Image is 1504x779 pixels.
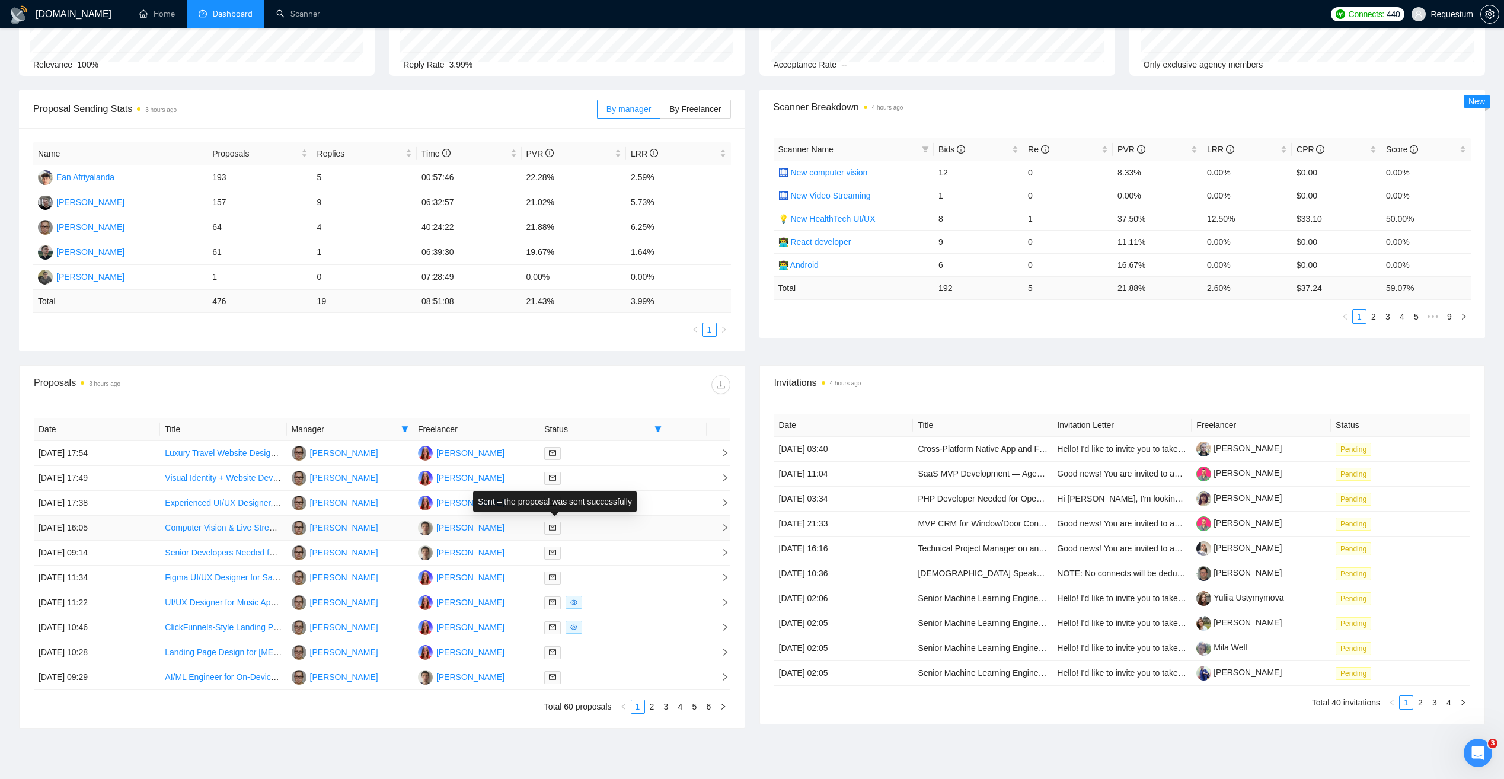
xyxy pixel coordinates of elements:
img: IK [292,645,306,660]
td: 64 [207,215,312,240]
span: Reply Rate [403,60,444,69]
a: 9 [1443,310,1456,323]
td: 0.00% [1202,230,1292,253]
th: Proposals [207,142,312,165]
a: 3 [1428,696,1441,709]
a: PHP Developer Needed for OpenEMR Enhancements [918,494,1117,503]
a: IK[PERSON_NAME] [292,497,378,507]
span: Acceptance Rate [774,60,837,69]
li: 4 [1442,695,1456,710]
span: left [692,326,699,333]
a: IP[PERSON_NAME] [418,448,504,457]
span: Replies [317,147,403,160]
div: [PERSON_NAME] [436,496,504,509]
li: 2 [645,700,659,714]
img: IK [38,220,53,235]
span: Pending [1336,468,1371,481]
span: right [1460,313,1467,320]
span: info-circle [1410,145,1418,154]
span: mail [549,673,556,681]
span: filter [399,420,411,438]
div: [PERSON_NAME] [56,196,124,209]
img: EA [38,170,53,185]
span: LRR [1207,145,1234,154]
td: 4 [312,215,417,240]
img: IK [292,545,306,560]
a: setting [1480,9,1499,19]
button: right [1457,309,1471,324]
td: 61 [207,240,312,265]
span: Pending [1336,667,1371,680]
a: IP[PERSON_NAME] [418,622,504,631]
td: 11.11% [1113,230,1202,253]
a: IK[PERSON_NAME] [292,572,378,582]
li: 3 [1381,309,1395,324]
a: Yuliia Ustymymova [1196,593,1283,602]
button: right [716,700,730,714]
a: Mila Well [1196,643,1247,652]
li: 4 [1395,309,1409,324]
span: Relevance [33,60,72,69]
td: 0.00% [1113,184,1202,207]
span: mail [549,449,556,456]
img: c1eXUdwHc_WaOcbpPFtMJupqop6zdMumv1o7qBBEoYRQ7Y2b-PMuosOa1Pnj0gGm9V [1196,516,1211,531]
td: 0.00% [1381,184,1471,207]
img: c18aTyXMv-dj48NU0YahT8kmPgjr8eFnqVnEOWcH7YL0gYLvIAz5NMuPa09MGS7ENK [1196,666,1211,681]
a: Pending [1336,544,1376,553]
li: Next Page [1456,695,1470,710]
span: mail [549,549,556,556]
td: 40:24:22 [417,215,521,240]
td: 00:57:46 [417,165,521,190]
a: IK[PERSON_NAME] [292,647,378,656]
div: [PERSON_NAME] [436,646,504,659]
li: 1 [1399,695,1413,710]
span: info-circle [1316,145,1324,154]
span: filter [654,426,662,433]
a: Pending [1336,494,1376,503]
span: info-circle [545,149,554,157]
td: 2.59% [626,165,731,190]
img: IP [418,620,433,635]
div: [PERSON_NAME] [436,671,504,684]
li: 1 [631,700,645,714]
img: c1r46FZWDF272hwS8y35vKh3TA0foOzbJmjbqYnhBo2rDWZqajwuat7Ex5rHv6Qmc8 [1196,491,1211,506]
a: Pending [1336,469,1376,478]
a: IP[PERSON_NAME] [418,497,504,507]
span: setting [1481,9,1499,19]
span: 100% [77,60,98,69]
img: c15_Alk2DkHK-JCbRKr5F8g9XbBTS0poqMZUn3hlnyoN4Fo8r6mxpaPCpkOsfZMgXX [1196,641,1211,656]
div: [PERSON_NAME] [56,221,124,234]
span: info-circle [650,149,658,157]
div: [PERSON_NAME] [310,471,378,484]
span: mail [549,624,556,631]
td: 9 [934,230,1023,253]
a: VS[PERSON_NAME] [418,672,504,681]
span: Scanner Name [778,145,834,154]
span: Pending [1336,443,1371,456]
img: IK [292,595,306,610]
a: [PERSON_NAME] [1196,468,1282,478]
a: VS[PERSON_NAME] [418,522,504,532]
li: Next Page [716,700,730,714]
img: IK [292,446,306,461]
span: PVR [526,149,554,158]
span: info-circle [1226,145,1234,154]
a: EAEan Afriyalanda [38,172,114,181]
span: Time [421,149,450,158]
span: By Freelancer [669,104,721,114]
a: Senior Developers Needed for Innovative AI Product Family [165,548,384,557]
span: left [1342,313,1349,320]
a: VS[PERSON_NAME] [418,547,504,557]
span: info-circle [1041,145,1049,154]
img: c1CX0sMpPSPmItT_3JTUBGNBJRtr8K1-x_-NQrKhniKpWRSneU7vS7muc6DFkfA-qr [1196,442,1211,456]
td: 22.28% [522,165,626,190]
td: 8.33% [1113,161,1202,184]
span: mail [549,474,556,481]
time: 4 hours ago [872,104,903,111]
span: right [720,326,727,333]
span: download [712,380,730,390]
a: UI/UX Designer for Music App Brand Refresh [165,598,331,607]
a: SaaS MVP Development — Agentic AI BPO for SMEs in the [GEOGRAPHIC_DATA] [918,469,1227,478]
a: Senior Machine Learning Engineer Python Backend Production Algorithms & Data Pipelines [918,593,1255,603]
img: VL [38,195,53,210]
